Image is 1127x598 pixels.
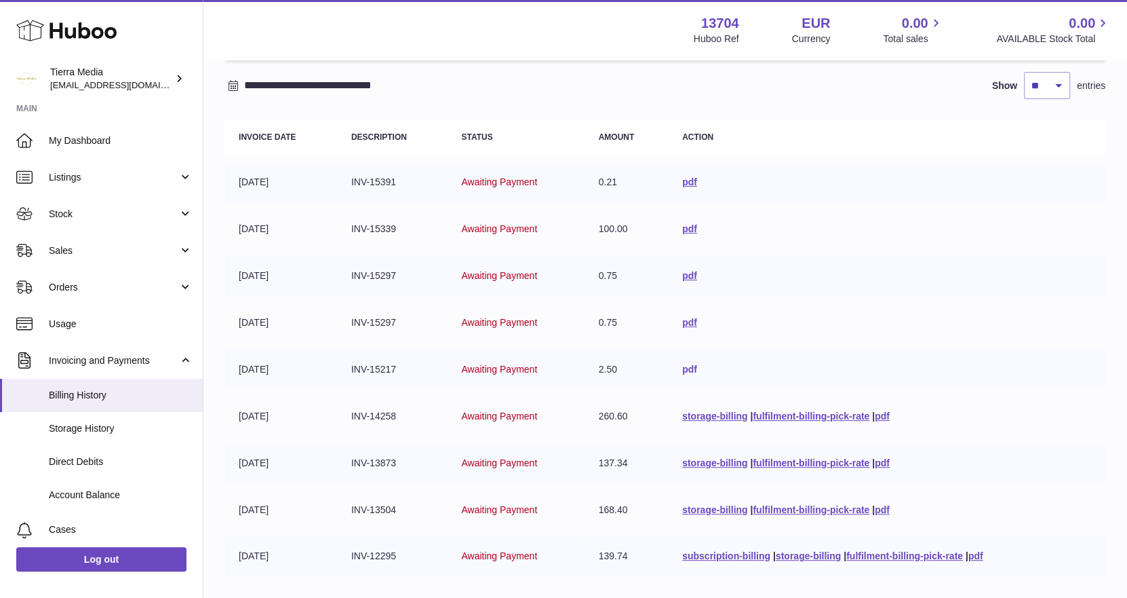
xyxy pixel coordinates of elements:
td: INV-15297 [338,303,448,343]
span: | [750,457,753,468]
span: | [750,504,753,515]
a: pdf [682,223,697,234]
span: Listings [49,171,178,184]
td: INV-13504 [338,490,448,530]
a: storage-billing [682,504,747,515]
a: pdf [682,270,697,281]
strong: Action [682,132,713,142]
td: 139.74 [585,536,669,576]
td: INV-14258 [338,396,448,436]
a: fulfilment-billing-pick-rate [753,504,869,515]
strong: Amount [599,132,635,142]
a: 0.00 Total sales [883,14,943,45]
span: Awaiting Payment [461,176,537,187]
span: Cases [49,523,193,536]
a: pdf [875,504,890,515]
span: Usage [49,318,193,331]
a: pdf [968,550,983,561]
a: 0.00 AVAILABLE Stock Total [996,14,1111,45]
a: pdf [875,457,890,468]
span: Invoicing and Payments [49,354,178,367]
strong: EUR [802,14,830,33]
a: pdf [682,176,697,187]
span: | [872,504,875,515]
a: storage-billing [776,550,841,561]
span: AVAILABLE Stock Total [996,33,1111,45]
td: 100.00 [585,209,669,249]
a: storage-billing [682,457,747,468]
td: INV-13873 [338,443,448,483]
td: INV-15297 [338,256,448,296]
td: [DATE] [225,256,338,296]
span: Awaiting Payment [461,317,537,328]
span: Direct Debits [49,455,193,468]
td: INV-15339 [338,209,448,249]
img: hola.tierramedia@gmail.com [16,69,37,89]
td: 260.60 [585,396,669,436]
td: [DATE] [225,303,338,343]
span: 0.00 [902,14,928,33]
span: Awaiting Payment [461,504,537,515]
td: 137.34 [585,443,669,483]
span: [EMAIL_ADDRESS][DOMAIN_NAME] [50,79,199,90]
span: | [872,457,875,468]
div: Tierra Media [50,66,172,92]
strong: Status [461,132,492,142]
strong: Description [351,132,407,142]
td: [DATE] [225,443,338,483]
a: pdf [682,317,697,328]
td: [DATE] [225,536,338,576]
div: Currency [792,33,831,45]
span: | [844,550,846,561]
td: INV-12295 [338,536,448,576]
span: Orders [49,281,178,294]
span: | [750,411,753,422]
a: storage-billing [682,411,747,422]
span: entries [1077,79,1105,92]
strong: 13704 [701,14,739,33]
span: Awaiting Payment [461,270,537,281]
span: 0.00 [1069,14,1095,33]
span: Account Balance [49,489,193,502]
a: fulfilment-billing-pick-rate [753,457,869,468]
td: [DATE] [225,490,338,530]
td: 2.50 [585,350,669,390]
a: Log out [16,547,186,572]
div: Huboo Ref [694,33,739,45]
td: [DATE] [225,396,338,436]
span: Sales [49,244,178,257]
a: fulfilment-billing-pick-rate [753,411,869,422]
a: fulfilment-billing-pick-rate [846,550,963,561]
td: INV-15391 [338,162,448,202]
td: 0.21 [585,162,669,202]
span: Awaiting Payment [461,364,537,375]
a: pdf [682,364,697,375]
span: | [872,411,875,422]
label: Show [992,79,1017,92]
strong: Invoice Date [239,132,296,142]
span: Awaiting Payment [461,457,537,468]
td: 168.40 [585,490,669,530]
span: Awaiting Payment [461,550,537,561]
td: [DATE] [225,350,338,390]
a: pdf [875,411,890,422]
span: Awaiting Payment [461,223,537,234]
td: 0.75 [585,303,669,343]
td: INV-15217 [338,350,448,390]
span: Storage History [49,422,193,435]
span: Billing History [49,389,193,402]
td: [DATE] [225,209,338,249]
span: | [966,550,968,561]
span: Total sales [883,33,943,45]
span: My Dashboard [49,134,193,147]
span: Stock [49,208,178,221]
span: | [773,550,776,561]
a: subscription-billing [682,550,770,561]
td: 0.75 [585,256,669,296]
span: Awaiting Payment [461,411,537,422]
td: [DATE] [225,162,338,202]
